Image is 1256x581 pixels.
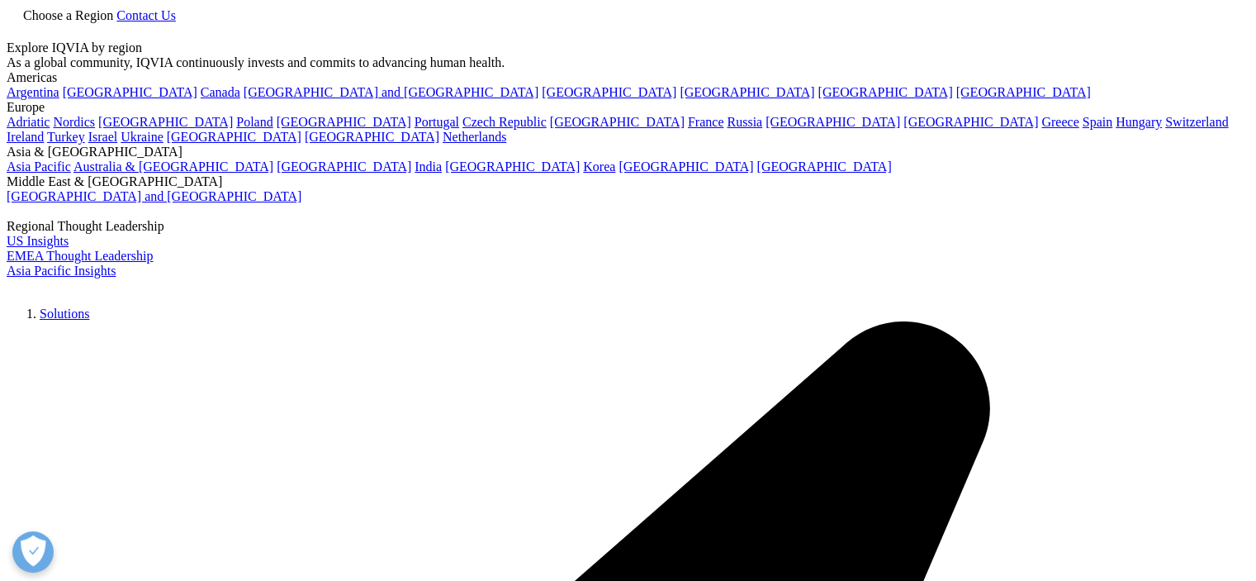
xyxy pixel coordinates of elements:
[98,115,233,129] a: [GEOGRAPHIC_DATA]
[1083,115,1112,129] a: Spain
[7,160,71,174] a: Asia Pacific
[462,115,547,129] a: Czech Republic
[680,85,814,99] a: [GEOGRAPHIC_DATA]
[47,130,85,144] a: Turkey
[7,264,116,278] a: Asia Pacific Insights
[415,160,442,174] a: India
[7,189,301,203] a: [GEOGRAPHIC_DATA] and [GEOGRAPHIC_DATA]
[7,145,1249,160] div: Asia & [GEOGRAPHIC_DATA]
[7,234,69,248] a: US Insights
[277,160,411,174] a: [GEOGRAPHIC_DATA]
[818,85,953,99] a: [GEOGRAPHIC_DATA]
[116,8,176,22] a: Contact Us
[1041,115,1078,129] a: Greece
[443,130,506,144] a: Netherlands
[244,85,538,99] a: [GEOGRAPHIC_DATA] and [GEOGRAPHIC_DATA]
[956,85,1091,99] a: [GEOGRAPHIC_DATA]
[415,115,459,129] a: Portugal
[305,130,439,144] a: [GEOGRAPHIC_DATA]
[12,531,54,573] button: Open Preferences
[1116,115,1162,129] a: Hungary
[167,130,301,144] a: [GEOGRAPHIC_DATA]
[201,85,240,99] a: Canada
[7,115,50,129] a: Adriatic
[53,115,95,129] a: Nordics
[7,249,153,263] a: EMEA Thought Leadership
[23,8,113,22] span: Choose a Region
[7,85,59,99] a: Argentina
[73,160,273,174] a: Australia & [GEOGRAPHIC_DATA]
[765,115,900,129] a: [GEOGRAPHIC_DATA]
[277,115,411,129] a: [GEOGRAPHIC_DATA]
[583,160,615,174] a: Korea
[757,160,892,174] a: [GEOGRAPHIC_DATA]
[7,174,1249,189] div: Middle East & [GEOGRAPHIC_DATA]
[7,100,1249,115] div: Europe
[619,160,753,174] a: [GEOGRAPHIC_DATA]
[7,219,1249,234] div: Regional Thought Leadership
[7,130,44,144] a: Ireland
[236,115,273,129] a: Poland
[88,130,118,144] a: Israel
[121,130,164,144] a: Ukraine
[688,115,724,129] a: France
[728,115,763,129] a: Russia
[7,70,1249,85] div: Americas
[542,85,676,99] a: [GEOGRAPHIC_DATA]
[40,307,89,321] a: Solutions
[445,160,580,174] a: [GEOGRAPHIC_DATA]
[7,55,1249,70] div: As a global community, IQVIA continuously invests and commits to advancing human health.
[63,85,197,99] a: [GEOGRAPHIC_DATA]
[1165,115,1228,129] a: Switzerland
[903,115,1038,129] a: [GEOGRAPHIC_DATA]
[7,40,1249,55] div: Explore IQVIA by region
[550,115,685,129] a: [GEOGRAPHIC_DATA]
